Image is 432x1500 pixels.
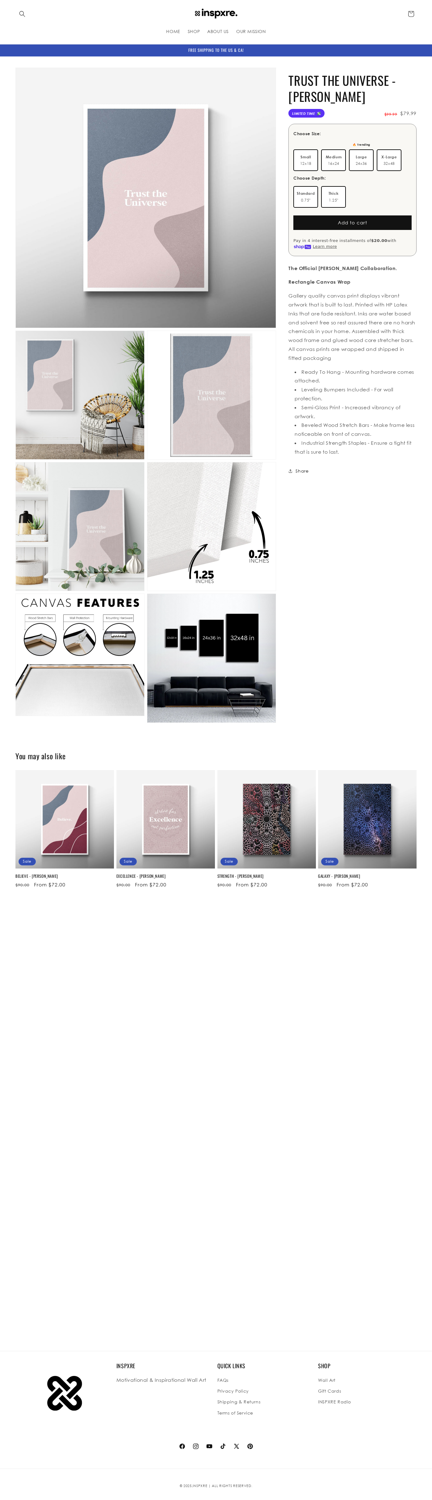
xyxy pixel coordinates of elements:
span: HOME [166,29,180,34]
a: GALAXY - [PERSON_NAME] [318,873,417,879]
h2: QUICK LINKS [217,1362,316,1369]
a: Privacy Policy [217,1385,249,1396]
a: Terms of Service [217,1407,254,1418]
span: X-Large [381,154,397,160]
label: 1.25" [321,186,346,208]
h2: SHOP [318,1362,417,1369]
button: Add to cart [293,215,412,230]
span: Thick [329,190,339,197]
span: Large [356,154,367,160]
div: Choose Depth: [293,175,326,181]
div: Choose Size: [293,130,321,137]
span: ABOUT US [207,29,229,34]
label: 0.75" [293,186,318,208]
media-gallery: Gallery Viewer [15,68,276,723]
div: 🔥 Trending [349,142,374,148]
h2: You may also like [15,751,417,761]
p: Gallery quality canvas print displays vibrant artwork that is built to last. Printed with HP Late... [288,291,417,362]
label: 16x24 [321,149,346,171]
label: 32x48 [377,149,401,171]
a: EXCELLENCE - [PERSON_NAME] [116,873,215,879]
li: Beveled Wood Stretch Bars - Make frame less noticeable on front of canvas. [295,421,417,439]
span: Standard [297,190,315,197]
h2: INSPXRE [116,1362,215,1369]
span: SHOP [188,29,200,34]
span: Medium [326,154,342,160]
label: 24x36 [349,149,374,171]
div: Announcement [15,44,417,56]
li: Industrial Strength Staples - Ensure a tight fit that is sure to last. [295,439,417,456]
span: $99.99 [384,111,397,118]
span: Limited Time 💸 [288,109,324,118]
span: Small [300,154,311,160]
a: OUR MISSION [233,25,270,38]
a: Gift Cards [318,1385,341,1396]
a: FAQs [217,1376,229,1385]
summary: Share [288,464,308,478]
span: $79.99 [400,109,417,118]
label: 12x18 [293,149,318,171]
a: INSPXRE [189,6,243,22]
small: © 2025, [180,1484,208,1488]
li: Semi-Gloss Print - Increased vibrancy of artwork. [295,403,417,421]
a: INSPXRE Radio [318,1396,351,1407]
h1: TRUST THE UNIVERSE - [PERSON_NAME] [288,72,417,104]
li: Ready To Hang - Mounting hardware comes attached. [295,368,417,385]
a: Shipping & Returns [217,1396,261,1407]
a: INSPXRE [193,1484,207,1488]
a: ABOUT US [203,25,233,38]
strong: Rectangle Canvas Wrap [288,279,351,285]
img: INSPXRE [191,9,241,19]
summary: Search [15,7,29,21]
a: | ALL RIGHTS RESERVED. [208,1484,252,1488]
a: STRENGTH - [PERSON_NAME] [217,873,316,879]
span: FREE SHIPPING TO THE US & CA! [188,47,244,53]
p: Motivational & Inspirational Wall Art [116,1376,215,1385]
a: BELIEVE - [PERSON_NAME] [15,873,114,879]
a: SHOP [184,25,203,38]
a: HOME [162,25,184,38]
li: Leveling Bumpers Included - For wall protection. [295,385,417,403]
a: Wall Art [318,1376,336,1385]
span: OUR MISSION [236,29,266,34]
strong: The Official [PERSON_NAME] Collaboration. [288,265,397,271]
